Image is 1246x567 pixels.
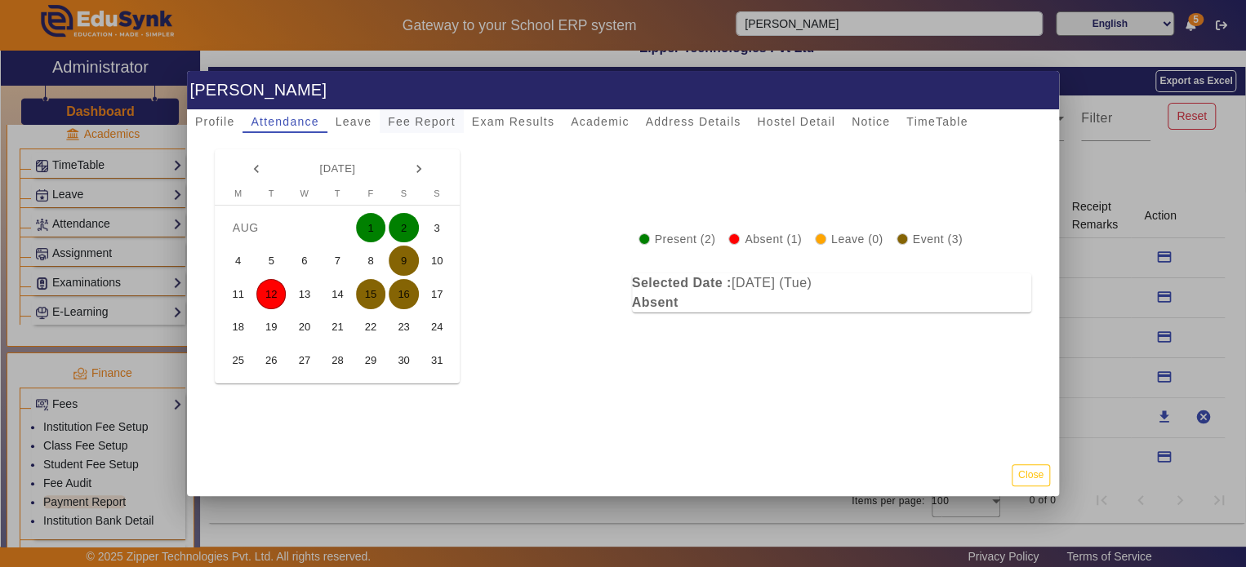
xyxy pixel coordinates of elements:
span: 6 [290,246,320,276]
button: 7 August 2025 [321,244,354,277]
span: 21 [323,312,353,343]
span: 22 [356,312,386,343]
button: 3 August 2025 [421,211,454,245]
span: 10 [422,246,452,276]
span: 5 [256,246,287,276]
button: 12 August 2025 [255,277,288,311]
button: 21 August 2025 [321,311,354,344]
span: 29 [356,345,386,375]
span: 13 [290,279,320,309]
span: 2 [389,213,419,243]
span: Fee Report [388,116,456,127]
mat-icon: keyboard_arrow_right [411,161,427,177]
span: 15 [356,279,386,309]
button: 25 August 2025 [221,343,255,377]
button: 18 August 2025 [221,311,255,344]
span: 31 [422,345,452,375]
span: 30 [389,345,419,375]
button: Close [1012,464,1050,486]
span: Profile [195,116,234,127]
button: 15 August 2025 [354,277,388,311]
span: M [234,188,243,198]
button: 31 August 2025 [421,343,454,377]
span: 8 [356,246,386,276]
span: Academic [571,116,629,127]
button: 30 August 2025 [387,343,421,377]
span: 28 [323,345,353,375]
span: 23 [389,312,419,343]
span: 7 [323,246,353,276]
span: Address Details [645,116,741,127]
span: 12 [256,279,287,309]
button: 24 August 2025 [421,311,454,344]
td: AUG [221,211,354,245]
span: 11 [223,279,253,309]
span: Leave [336,116,372,127]
button: 16 August 2025 [387,277,421,311]
button: 10 August 2025 [421,244,454,277]
button: 2 August 2025 [387,211,421,245]
div: Absent (1) [728,229,802,249]
span: 14 [323,279,353,309]
span: F [367,188,373,198]
span: Notice [852,116,890,127]
span: T [269,188,274,198]
span: 9 [389,246,419,276]
button: 17 August 2025 [421,277,454,311]
span: 16 [389,279,419,309]
button: 19 August 2025 [255,311,288,344]
button: 26 August 2025 [255,343,288,377]
strong: Absent [632,295,679,309]
span: Attendance [251,116,318,127]
button: 22 August 2025 [354,311,388,344]
button: 9 August 2025 [387,244,421,277]
span: Exam Results [472,116,554,127]
span: TimeTable [906,116,968,127]
span: [DATE] [319,162,355,175]
button: 27 August 2025 [288,343,322,377]
span: 18 [223,312,253,343]
span: S [401,188,407,198]
button: 14 August 2025 [321,277,354,311]
span: 3 [422,213,452,243]
span: 20 [290,312,320,343]
span: 4 [223,246,253,276]
button: 8 August 2025 [354,244,388,277]
span: 19 [256,312,287,343]
span: Hostel Detail [757,116,835,127]
button: 11 August 2025 [221,277,255,311]
button: 1 August 2025 [354,211,388,245]
button: 20 August 2025 [288,311,322,344]
span: T [335,188,340,198]
p: [DATE] (Tue) [632,273,1031,293]
button: 13 August 2025 [288,277,322,311]
h1: [PERSON_NAME] [187,71,1059,109]
div: Leave (0) [815,229,883,249]
span: 17 [422,279,452,309]
button: 23 August 2025 [387,311,421,344]
span: 25 [223,345,253,375]
div: Event (3) [897,229,963,249]
span: S [434,188,440,198]
span: 27 [290,345,320,375]
button: 5 August 2025 [255,244,288,277]
span: 1 [356,213,386,243]
button: 29 August 2025 [354,343,388,377]
div: Present (2) [639,229,716,249]
button: 28 August 2025 [321,343,354,377]
mat-icon: keyboard_arrow_left [248,161,265,177]
span: W [300,188,309,198]
span: 24 [422,312,452,343]
button: 6 August 2025 [288,244,322,277]
button: 4 August 2025 [221,244,255,277]
span: 26 [256,345,287,375]
strong: Selected Date : [632,276,732,290]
